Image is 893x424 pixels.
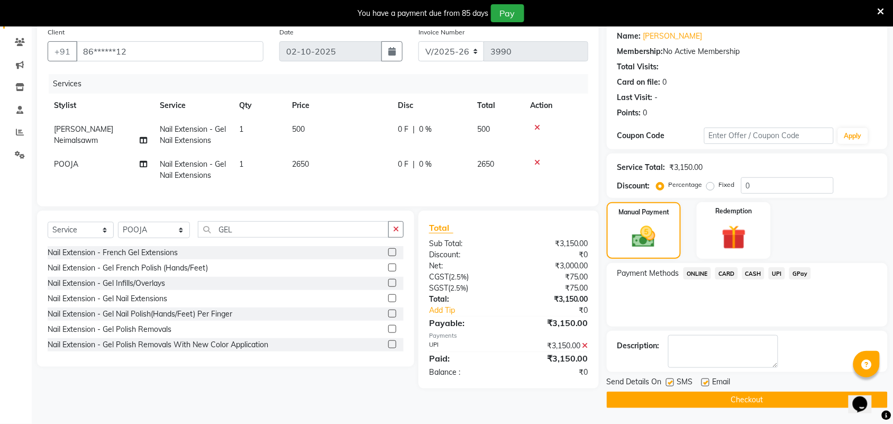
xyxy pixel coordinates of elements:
[617,107,641,119] div: Points:
[524,94,588,118] th: Action
[48,278,165,289] div: Nail Extension - Gel Infills/Overlays
[617,92,653,103] div: Last Visit:
[643,107,648,119] div: 0
[429,331,588,340] div: Payments
[391,94,471,118] th: Disc
[48,309,232,320] div: Nail Extension - Gel Nail Polish(Hands/Feet) Per Finger
[160,124,226,145] span: Nail Extension - Gel Nail Extensions
[714,222,754,252] img: _gift.svg
[358,8,489,19] div: You have a payment due from 85 days
[239,159,243,169] span: 1
[398,124,408,135] span: 0 F
[48,324,171,335] div: Nail Extension - Gel Polish Removals
[617,46,663,57] div: Membership:
[451,273,467,281] span: 2.5%
[607,376,662,390] span: Send Details On
[849,382,882,413] iframe: chat widget
[617,340,660,351] div: Description:
[413,124,415,135] span: |
[286,94,391,118] th: Price
[233,94,286,118] th: Qty
[508,272,596,283] div: ₹75.00
[617,61,659,73] div: Total Visits:
[198,221,389,238] input: Search or Scan
[76,41,263,61] input: Search by Name/Mobile/Email/Code
[471,94,524,118] th: Total
[617,181,650,192] div: Discount:
[292,124,305,134] span: 500
[769,267,785,279] span: UPI
[421,249,509,260] div: Discount:
[618,208,669,217] label: Manual Payment
[523,305,596,316] div: ₹0
[419,124,432,135] span: 0 %
[421,340,509,351] div: UPI
[450,284,466,292] span: 2.5%
[48,28,65,37] label: Client
[160,159,226,180] span: Nail Extension - Gel Nail Extensions
[418,28,464,37] label: Invoice Number
[54,159,78,169] span: POOJA
[684,267,711,279] span: ONLINE
[719,180,735,190] label: Fixed
[508,367,596,378] div: ₹0
[429,222,453,233] span: Total
[421,305,523,316] a: Add Tip
[508,352,596,365] div: ₹3,150.00
[508,238,596,249] div: ₹3,150.00
[279,28,294,37] label: Date
[48,41,77,61] button: +91
[663,77,667,88] div: 0
[716,206,752,216] label: Redemption
[715,267,738,279] span: CARD
[508,260,596,272] div: ₹3,000.00
[789,267,811,279] span: GPay
[413,159,415,170] span: |
[625,223,663,250] img: _cash.svg
[669,180,703,190] label: Percentage
[607,392,888,408] button: Checkout
[398,159,408,170] span: 0 F
[477,159,494,169] span: 2650
[508,283,596,294] div: ₹75.00
[48,247,178,258] div: Nail Extension - French Gel Extensions
[421,238,509,249] div: Sub Total:
[617,268,679,279] span: Payment Methods
[49,74,596,94] div: Services
[421,367,509,378] div: Balance :
[617,77,661,88] div: Card on file:
[421,283,509,294] div: ( )
[429,283,448,293] span: SGST
[617,31,641,42] div: Name:
[677,376,693,390] span: SMS
[419,159,432,170] span: 0 %
[54,124,113,145] span: [PERSON_NAME] Neimalsawm
[655,92,658,103] div: -
[239,124,243,134] span: 1
[48,339,268,350] div: Nail Extension - Gel Polish Removals With New Color Application
[153,94,233,118] th: Service
[643,31,703,42] a: [PERSON_NAME]
[713,376,731,390] span: Email
[421,352,509,365] div: Paid:
[617,130,704,141] div: Coupon Code
[421,317,509,329] div: Payable:
[617,162,666,173] div: Service Total:
[421,260,509,272] div: Net:
[508,294,596,305] div: ₹3,150.00
[421,294,509,305] div: Total:
[292,159,309,169] span: 2650
[704,128,834,144] input: Enter Offer / Coupon Code
[421,272,509,283] div: ( )
[508,317,596,329] div: ₹3,150.00
[508,340,596,351] div: ₹3,150.00
[617,46,877,57] div: No Active Membership
[48,94,153,118] th: Stylist
[508,249,596,260] div: ₹0
[429,272,449,282] span: CGST
[477,124,490,134] span: 500
[742,267,765,279] span: CASH
[491,4,524,22] button: Pay
[838,128,868,144] button: Apply
[48,293,167,304] div: Nail Extension - Gel Nail Extensions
